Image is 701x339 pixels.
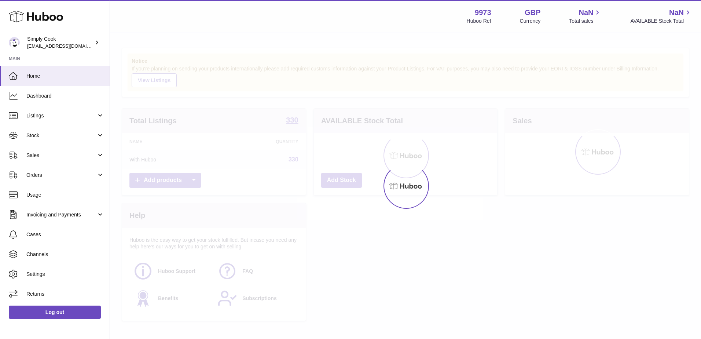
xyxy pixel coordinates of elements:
span: NaN [579,8,593,18]
span: Listings [26,112,96,119]
span: Home [26,73,104,80]
span: Stock [26,132,96,139]
span: Returns [26,291,104,298]
span: Dashboard [26,92,104,99]
a: NaN Total sales [569,8,602,25]
span: Usage [26,192,104,198]
strong: 9973 [475,8,491,18]
span: Orders [26,172,96,179]
span: Total sales [569,18,602,25]
div: Huboo Ref [467,18,491,25]
span: Sales [26,152,96,159]
a: Log out [9,306,101,319]
div: Currency [520,18,541,25]
span: Channels [26,251,104,258]
img: internalAdmin-9973@internal.huboo.com [9,37,20,48]
span: Cases [26,231,104,238]
a: NaN AVAILABLE Stock Total [630,8,692,25]
span: NaN [669,8,684,18]
span: Invoicing and Payments [26,211,96,218]
span: Settings [26,271,104,278]
span: AVAILABLE Stock Total [630,18,692,25]
span: [EMAIL_ADDRESS][DOMAIN_NAME] [27,43,108,49]
strong: GBP [525,8,540,18]
div: Simply Cook [27,36,93,50]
